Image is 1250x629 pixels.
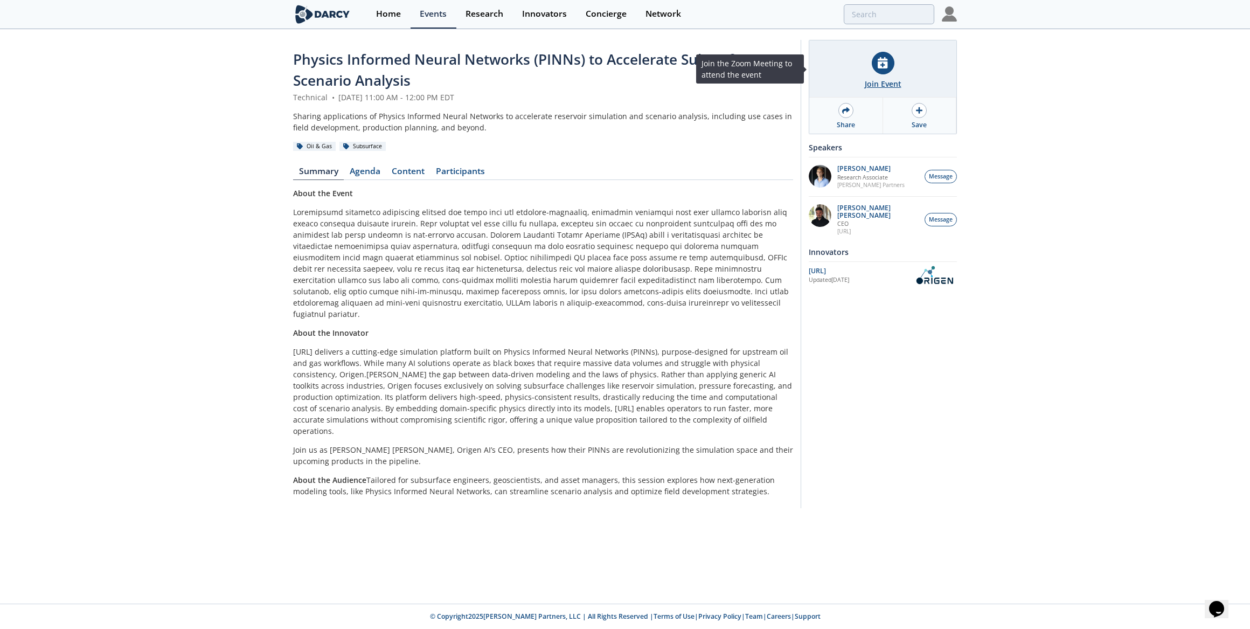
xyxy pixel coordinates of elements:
div: Innovators [809,243,957,261]
strong: About the Innovator [293,328,369,338]
div: Network [645,10,681,18]
div: Join Event [865,78,901,89]
a: Privacy Policy [698,612,741,621]
div: Concierge [586,10,627,18]
img: OriGen.AI [912,266,957,285]
p: [PERSON_NAME] Partners [837,181,905,189]
div: Speakers [809,138,957,157]
a: Terms of Use [654,612,695,621]
p: Loremipsumd sitametco adipiscing elitsed doe tempo inci utl etdolore-magnaaliq, enimadmin veniamq... [293,206,793,320]
a: Agenda [344,167,386,180]
span: Physics Informed Neural Networks (PINNs) to Accelerate Subsurface Scenario Analysis [293,50,757,90]
p: Join us as [PERSON_NAME] [PERSON_NAME], Origen AI’s CEO, presents how their PINNs are revolutioni... [293,444,793,467]
div: Events [420,10,447,18]
div: Research [466,10,503,18]
p: [PERSON_NAME] [PERSON_NAME] [837,204,919,219]
p: © Copyright 2025 [PERSON_NAME] Partners, LLC | All Rights Reserved | | | | | [226,612,1024,621]
div: Updated [DATE] [809,276,912,285]
button: Message [925,170,957,183]
p: [URL] [837,227,919,235]
a: Content [386,167,430,180]
div: Subsurface [339,142,386,151]
strong: About the Audience [293,475,366,485]
button: Message [925,213,957,226]
div: Home [376,10,401,18]
p: Research Associate [837,174,905,181]
div: Save [912,120,927,130]
div: Technical [DATE] 11:00 AM - 12:00 PM EDT [293,92,793,103]
div: Innovators [522,10,567,18]
strong: About the Event [293,188,353,198]
a: Participants [430,167,490,180]
a: Careers [767,612,791,621]
a: [URL] Updated[DATE] OriGen.AI [809,266,957,285]
span: Message [929,216,953,224]
a: Team [745,612,763,621]
div: [URL] [809,266,912,276]
img: Profile [942,6,957,22]
p: CEO [837,220,919,227]
div: Oil & Gas [293,142,336,151]
div: Sharing applications of Physics Informed Neural Networks to accelerate reservoir simulation and s... [293,110,793,133]
img: 20112e9a-1f67-404a-878c-a26f1c79f5da [809,204,831,227]
span: Message [929,172,953,181]
iframe: chat widget [1205,586,1239,618]
span: • [330,92,336,102]
p: Tailored for subsurface engineers, geoscientists, and asset managers, this session explores how n... [293,474,793,497]
div: Share [837,120,855,130]
a: Support [795,612,821,621]
a: Summary [293,167,344,180]
img: 1EXUV5ipS3aUf9wnAL7U [809,165,831,188]
p: [URL] delivers a cutting-edge simulation platform built on Physics Informed Neural Networks (PINN... [293,346,793,437]
input: Advanced Search [844,4,934,24]
img: logo-wide.svg [293,5,352,24]
p: [PERSON_NAME] [837,165,905,172]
